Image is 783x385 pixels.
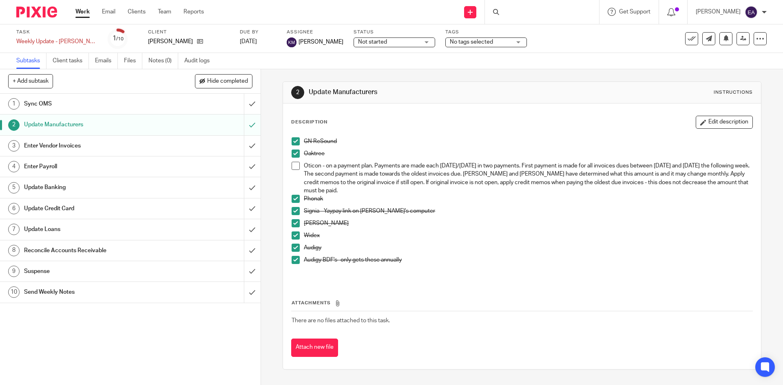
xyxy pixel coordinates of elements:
[8,161,20,172] div: 4
[24,223,165,235] h1: Update Loans
[24,140,165,152] h1: Enter Vendor Invoices
[53,53,89,69] a: Client tasks
[16,37,98,46] div: Weekly Update - [PERSON_NAME] 2
[304,162,752,195] p: Oticon - on a payment plan. Payments are made each [DATE]/[DATE] in two payments. First payment i...
[24,119,165,131] h1: Update Manufacturers
[292,301,331,305] span: Attachments
[184,53,216,69] a: Audit logs
[745,6,758,19] img: svg%3E
[445,29,527,35] label: Tags
[8,98,20,110] div: 1
[116,37,124,41] small: /10
[358,39,387,45] span: Not started
[304,150,752,158] p: Oaktree
[148,29,230,35] label: Client
[8,74,53,88] button: + Add subtask
[287,29,343,35] label: Assignee
[8,224,20,235] div: 7
[24,181,165,194] h1: Update Banking
[619,9,650,15] span: Get Support
[291,86,304,99] div: 2
[354,29,435,35] label: Status
[207,78,248,85] span: Hide completed
[287,37,296,47] img: svg%3E
[8,119,20,131] div: 2
[16,29,98,35] label: Task
[304,195,752,203] p: Phonak
[291,339,338,357] button: Attach new file
[299,38,343,46] span: [PERSON_NAME]
[148,37,193,46] p: [PERSON_NAME]
[195,74,252,88] button: Hide completed
[8,182,20,194] div: 5
[696,8,741,16] p: [PERSON_NAME]
[124,53,142,69] a: Files
[24,98,165,110] h1: Sync OMS
[184,8,204,16] a: Reports
[24,286,165,298] h1: Send Weekly Notes
[240,39,257,44] span: [DATE]
[240,29,276,35] label: Due by
[696,116,753,129] button: Edit description
[113,34,124,43] div: 1
[8,286,20,298] div: 10
[304,244,752,252] p: Audigy
[304,137,752,145] p: GN ReSound
[309,88,540,97] h1: Update Manufacturers
[148,53,178,69] a: Notes (0)
[8,245,20,256] div: 8
[24,265,165,277] h1: Suspense
[8,266,20,277] div: 9
[16,53,46,69] a: Subtasks
[304,231,752,240] p: Widex
[16,7,57,18] img: Pixie
[24,161,165,173] h1: Enter Payroll
[714,89,753,96] div: Instructions
[8,203,20,214] div: 6
[304,207,752,215] p: Signia - Yaypay link on [PERSON_NAME]'s computer
[292,318,390,323] span: There are no files attached to this task.
[24,202,165,215] h1: Update Credit Card
[304,256,752,264] p: Audigy BDF's -only gets these annually
[95,53,118,69] a: Emails
[24,244,165,257] h1: Reconcile Accounts Receivable
[291,119,327,125] p: Description
[16,37,98,46] div: Weekly Update - Fligor 2
[304,219,752,227] p: [PERSON_NAME]
[8,140,20,152] div: 3
[75,8,90,16] a: Work
[102,8,115,16] a: Email
[128,8,146,16] a: Clients
[450,39,493,45] span: No tags selected
[158,8,171,16] a: Team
